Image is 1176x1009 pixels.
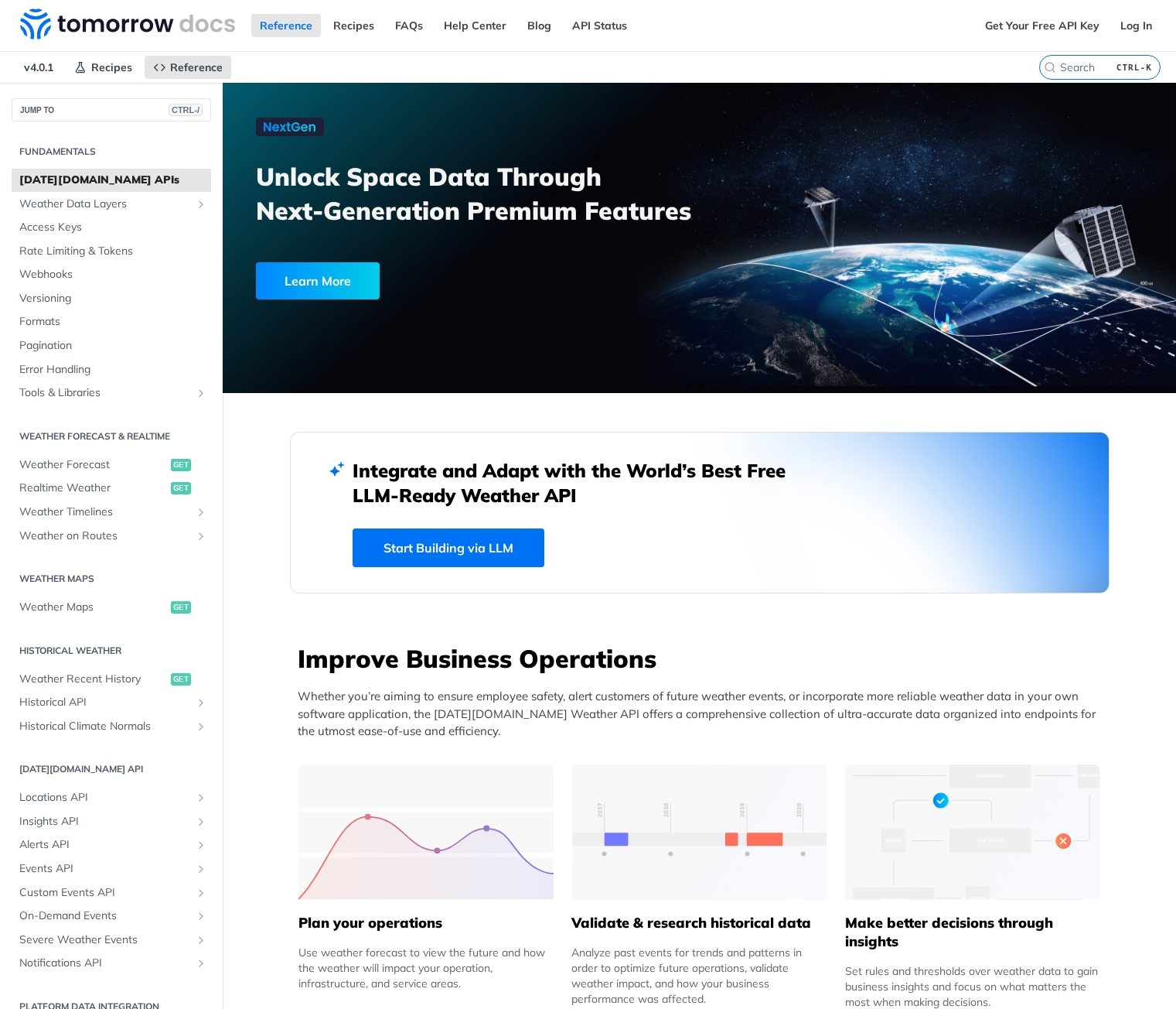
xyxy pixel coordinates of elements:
[12,833,211,857] a: Alerts APIShow subpages for Alerts API
[12,952,211,975] a: Notifications APIShow subpages for Notifications API
[12,501,211,524] a: Weather TimelinesShow subpages for Weather Timelines
[12,857,211,881] a: Events APIShow subpages for Events API
[298,688,1110,741] p: Whether you’re aiming to ensure employee safety, alert customers of future weather events, or inc...
[195,720,207,733] button: Show subpages for Historical Climate Normals
[195,198,207,210] button: Show subpages for Weather Data Layers
[12,644,211,658] h2: Historical Weather
[12,477,211,500] a: Realtime Weatherget
[169,104,203,116] span: CTRL-/
[12,287,211,310] a: Versioning
[19,244,207,259] span: Rate Limiting & Tokens
[12,216,211,239] a: Access Keys
[145,56,231,79] a: Reference
[19,220,207,235] span: Access Keys
[12,572,211,586] h2: Weather Maps
[195,816,207,828] button: Show subpages for Insights API
[298,945,554,991] div: Use weather forecast to view the future and how the weather will impact your operation, infrastru...
[1113,60,1156,75] kbd: CTRL-K
[66,56,141,79] a: Recipes
[571,914,827,932] h5: Validate & research historical data
[19,956,191,971] span: Notifications API
[19,790,191,805] span: Locations API
[12,881,211,905] a: Custom Events APIShow subpages for Custom Events API
[353,458,809,508] h2: Integrate and Adapt with the World’s Best Free LLM-Ready Weather API
[195,696,207,709] button: Show subpages for Historical API
[1044,61,1056,74] svg: Search
[19,528,191,544] span: Weather on Routes
[19,385,191,401] span: Tools & Libraries
[19,504,191,520] span: Weather Timelines
[19,197,191,212] span: Weather Data Layers
[12,334,211,357] a: Pagination
[12,263,211,286] a: Webhooks
[12,596,211,619] a: Weather Mapsget
[12,429,211,443] h2: Weather Forecast & realtime
[19,861,191,877] span: Events API
[19,672,167,687] span: Weather Recent History
[12,525,211,548] a: Weather on RoutesShow subpages for Weather on Routes
[571,945,827,1007] div: Analyze past events for trends and patterns in order to optimize future operations, validate weat...
[256,118,324,136] img: NextGen
[171,673,191,686] span: get
[435,14,515,37] a: Help Center
[12,169,211,192] a: [DATE][DOMAIN_NAME] APIs
[171,482,191,494] span: get
[353,528,544,567] a: Start Building via LLM
[298,764,554,900] img: 39565e8-group-4962x.svg
[12,193,211,216] a: Weather Data LayersShow subpages for Weather Data Layers
[12,358,211,381] a: Error Handling
[195,839,207,851] button: Show subpages for Alerts API
[256,262,624,299] a: Learn More
[12,905,211,928] a: On-Demand EventsShow subpages for On-Demand Events
[91,60,132,74] span: Recipes
[298,914,554,932] h5: Plan your operations
[12,762,211,776] h2: [DATE][DOMAIN_NAME] API
[171,459,191,471] span: get
[19,814,191,829] span: Insights API
[195,387,207,399] button: Show subpages for Tools & Libraries
[564,14,636,37] a: API Status
[251,14,321,37] a: Reference
[195,887,207,899] button: Show subpages for Custom Events API
[1112,14,1161,37] a: Log In
[19,885,191,901] span: Custom Events API
[12,929,211,952] a: Severe Weather EventsShow subpages for Severe Weather Events
[19,173,207,188] span: [DATE][DOMAIN_NAME] APIs
[19,837,191,853] span: Alerts API
[298,641,1110,676] h3: Improve Business Operations
[20,9,235,39] img: Tomorrow.io Weather API Docs
[12,240,211,263] a: Rate Limiting & Tokens
[325,14,383,37] a: Recipes
[19,314,207,330] span: Formats
[19,338,207,354] span: Pagination
[519,14,560,37] a: Blog
[256,262,380,299] div: Learn More
[12,310,211,333] a: Formats
[845,914,1100,951] h5: Make better decisions through insights
[195,910,207,922] button: Show subpages for On-Demand Events
[12,668,211,691] a: Weather Recent Historyget
[19,719,191,734] span: Historical Climate Normals
[19,291,207,306] span: Versioning
[195,506,207,518] button: Show subpages for Weather Timelines
[845,764,1100,900] img: a22d113-group-496-32x.svg
[15,56,62,79] span: v4.0.1
[195,863,207,875] button: Show subpages for Events API
[19,267,207,282] span: Webhooks
[12,810,211,833] a: Insights APIShow subpages for Insights API
[977,14,1108,37] a: Get Your Free API Key
[170,60,223,74] span: Reference
[19,695,191,710] span: Historical API
[12,381,211,405] a: Tools & LibrariesShow subpages for Tools & Libraries
[12,98,211,121] button: JUMP TOCTRL-/
[572,764,827,900] img: 13d7ca0-group-496-2.svg
[12,715,211,738] a: Historical Climate NormalsShow subpages for Historical Climate Normals
[19,908,191,924] span: On-Demand Events
[19,481,167,496] span: Realtime Weather
[19,362,207,378] span: Error Handling
[256,159,716,227] h3: Unlock Space Data Through Next-Generation Premium Features
[19,457,167,473] span: Weather Forecast
[19,932,191,948] span: Severe Weather Events
[12,453,211,477] a: Weather Forecastget
[12,691,211,714] a: Historical APIShow subpages for Historical API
